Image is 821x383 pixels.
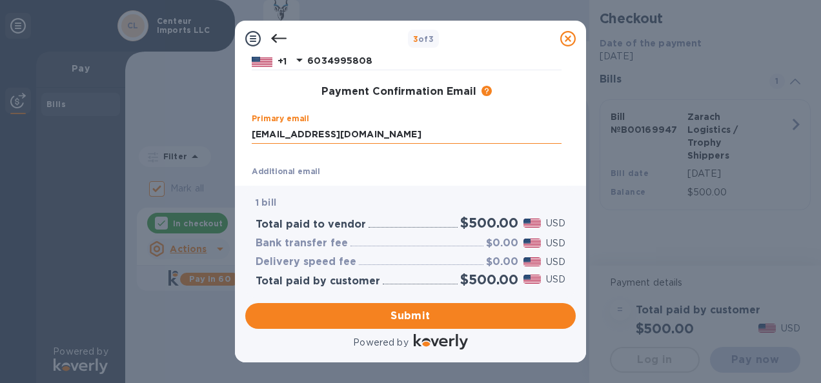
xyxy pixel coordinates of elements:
p: USD [546,237,565,250]
p: USD [546,273,565,286]
h3: Bank transfer fee [256,237,348,250]
h3: Payment Confirmation Email [321,86,476,98]
b: 1 bill [256,197,276,208]
input: Enter your phone number [307,52,562,71]
h2: $500.00 [460,215,518,231]
label: Primary email [252,115,309,123]
h3: Total paid by customer [256,275,380,288]
b: of 3 [413,34,434,44]
button: Submit [245,303,576,329]
h3: Delivery speed fee [256,256,356,268]
img: USD [523,275,541,284]
img: US [252,54,272,68]
span: 3 [413,34,418,44]
input: Enter your primary email [252,124,562,144]
p: USD [546,217,565,230]
h2: $500.00 [460,271,518,288]
span: Submit [256,308,565,324]
p: +1 [278,55,287,68]
img: USD [523,239,541,248]
p: USD [546,255,565,269]
label: Additional email [252,168,320,176]
h3: Total paid to vendor [256,219,366,231]
img: Logo [414,334,468,349]
img: USD [523,219,541,228]
h3: $0.00 [486,237,518,250]
p: Powered by [353,336,408,349]
img: USD [523,257,541,266]
h3: $0.00 [486,256,518,268]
